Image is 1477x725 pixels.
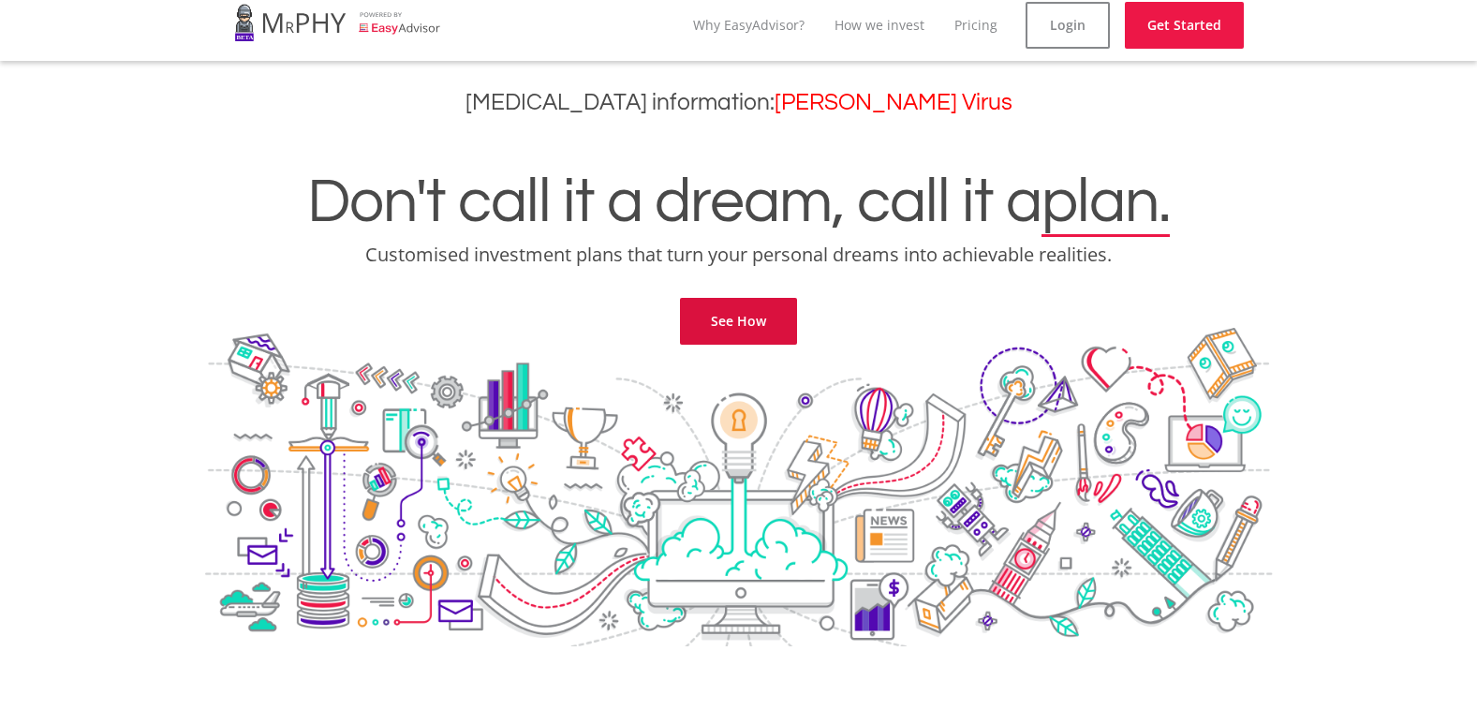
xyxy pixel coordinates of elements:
a: Get Started [1125,2,1244,49]
a: See How [680,298,797,345]
h3: [MEDICAL_DATA] information: [14,89,1463,116]
p: Customised investment plans that turn your personal dreams into achievable realities. [14,242,1463,268]
a: Login [1026,2,1110,49]
a: [PERSON_NAME] Virus [775,91,1012,114]
a: Pricing [954,16,997,34]
a: Why EasyAdvisor? [693,16,805,34]
a: How we invest [835,16,924,34]
span: plan. [1041,170,1170,234]
h1: Don't call it a dream, call it a [14,170,1463,234]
